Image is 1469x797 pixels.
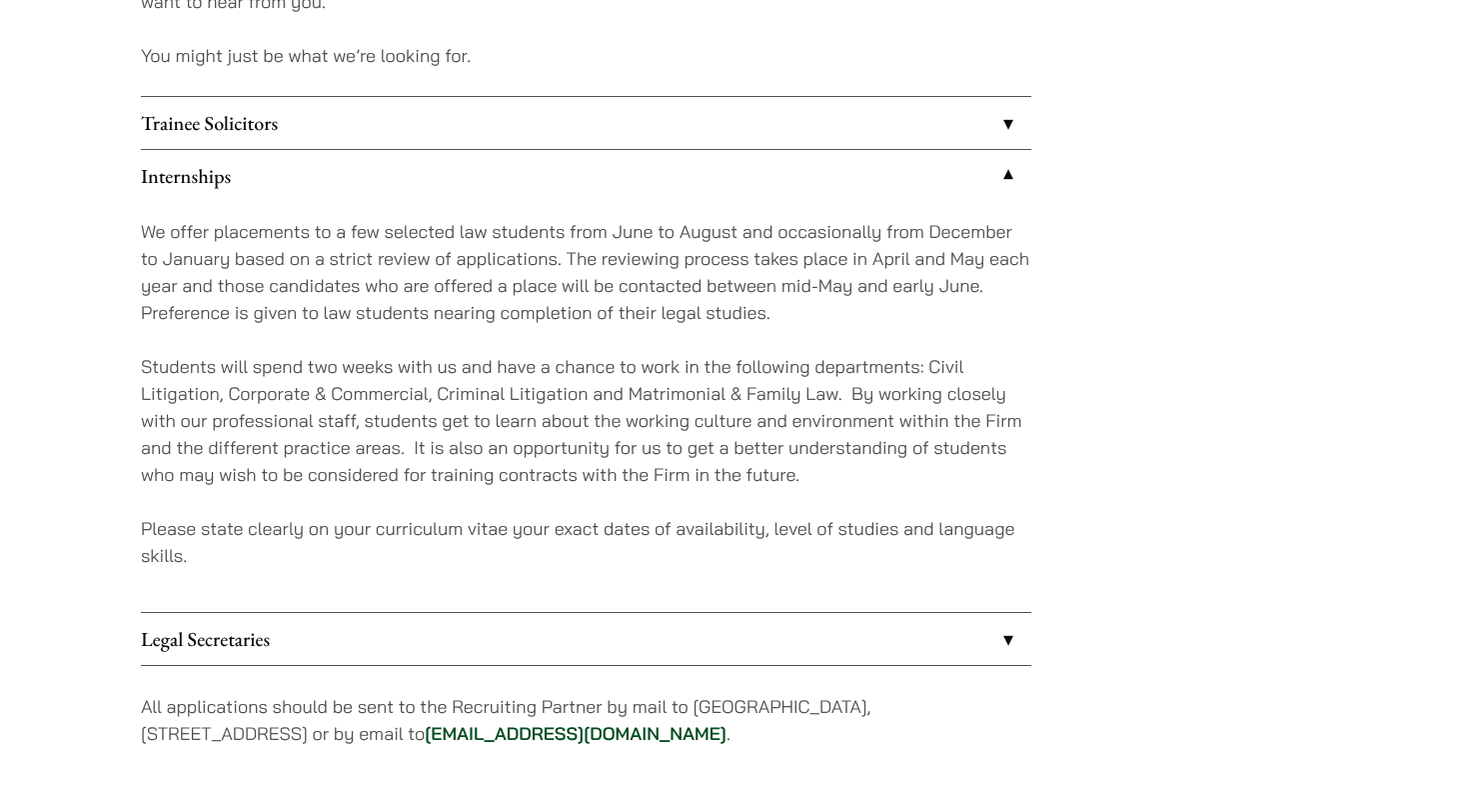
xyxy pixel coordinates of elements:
[425,722,727,745] a: [EMAIL_ADDRESS][DOMAIN_NAME]
[141,613,1031,665] a: Legal Secretaries
[141,693,1031,747] p: All applications should be sent to the Recruiting Partner by mail to [GEOGRAPHIC_DATA], [STREET_A...
[141,353,1031,488] p: Students will spend two weeks with us and have a chance to work in the following departments: Civ...
[141,202,1031,612] div: Internships
[141,42,1031,69] p: You might just be what we’re looking for.
[141,218,1031,326] p: We offer placements to a few selected law students from June to August and occasionally from Dece...
[141,515,1031,569] p: Please state clearly on your curriculum vitae your exact dates of availability, level of studies ...
[141,150,1031,202] a: Internships
[141,97,1031,149] a: Trainee Solicitors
